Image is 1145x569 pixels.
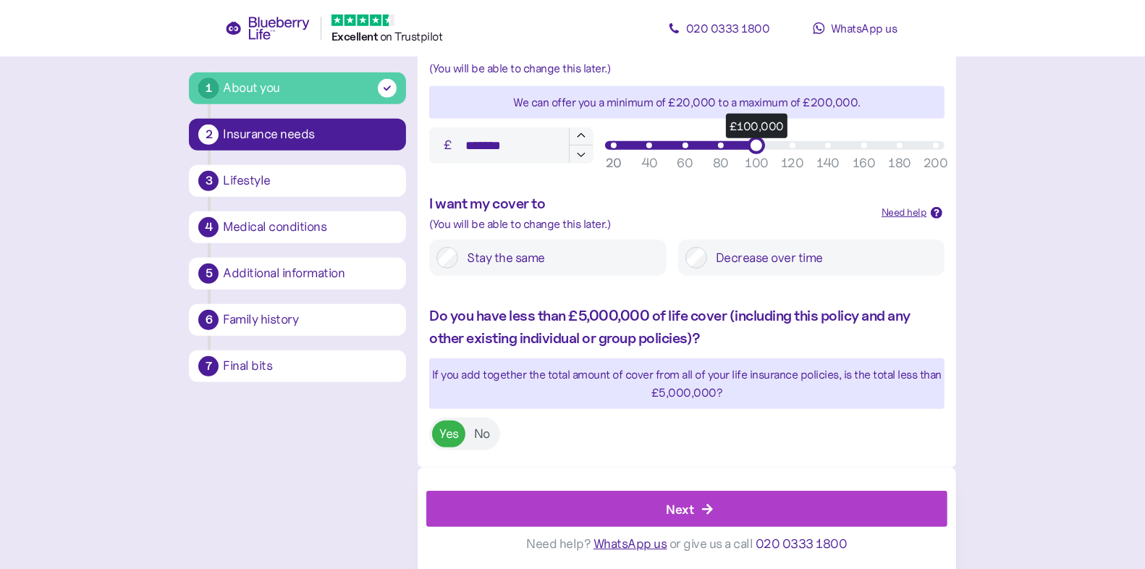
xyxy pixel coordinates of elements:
[189,119,406,151] button: 2Insurance needs
[429,59,944,77] div: (You will be able to change this later.)
[198,310,219,330] div: 6
[198,264,219,284] div: 5
[198,171,219,191] div: 3
[429,215,870,233] div: (You will be able to change this later.)
[432,421,466,447] label: Yes
[189,211,406,243] button: 4Medical conditions
[713,153,729,173] div: 80
[882,205,927,221] div: Need help
[790,14,920,43] a: WhatsApp us
[888,153,911,173] div: 180
[331,30,380,43] span: Excellent ️
[458,247,659,269] label: Stay the same
[426,491,947,527] button: Next
[189,72,406,104] button: 1About you
[429,366,944,402] div: If you add together the total amount of cover from all of your life insurance policies, is the to...
[707,247,937,269] label: Decrease over time
[429,193,870,215] div: I want my cover to
[198,217,219,237] div: 4
[606,153,622,173] div: 20
[189,350,406,382] button: 7Final bits
[667,500,694,519] div: Next
[654,14,784,43] a: 020 0333 1800
[817,153,840,173] div: 140
[223,221,397,234] div: Medical conditions
[593,536,667,552] span: WhatsApp us
[924,153,948,173] div: 200
[853,153,876,173] div: 160
[189,304,406,336] button: 6Family history
[223,174,397,187] div: Lifestyle
[686,21,770,35] span: 020 0333 1800
[426,527,947,561] div: Need help? or give us a call
[380,29,443,43] span: on Trustpilot
[223,313,397,326] div: Family history
[223,267,397,280] div: Additional information
[745,153,769,173] div: 100
[223,360,397,373] div: Final bits
[677,153,693,173] div: 60
[198,356,219,376] div: 7
[429,93,944,111] div: We can offer you a minimum of £20,000 to a maximum of £ 200,000 .
[223,78,280,98] div: About you
[641,153,658,173] div: 40
[198,125,219,145] div: 2
[467,421,497,447] label: No
[429,305,944,350] div: Do you have less than £5,000,000 of life cover (including this policy and any other existing indi...
[756,536,848,552] span: 020 0333 1800
[189,165,406,197] button: 3Lifestyle
[189,258,406,290] button: 5Additional information
[223,128,397,141] div: Insurance needs
[198,78,219,98] div: 1
[831,21,897,35] span: WhatsApp us
[781,153,804,173] div: 120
